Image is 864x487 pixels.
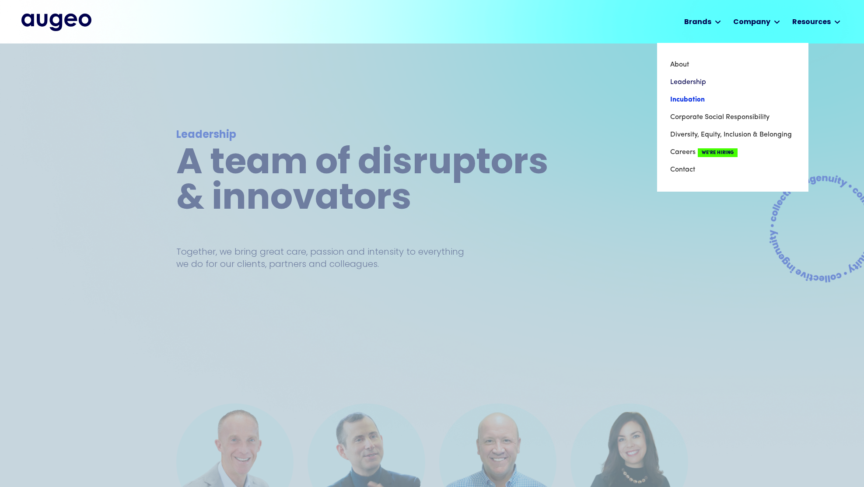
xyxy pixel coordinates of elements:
[21,14,91,31] a: home
[684,17,711,28] div: Brands
[670,126,795,144] a: Diversity, Equity, Inclusion & Belonging
[733,17,770,28] div: Company
[792,17,831,28] div: Resources
[670,109,795,126] a: Corporate Social Responsibility
[670,91,795,109] a: Incubation
[21,14,91,31] img: Augeo's full logo in midnight blue.
[670,74,795,91] a: Leadership
[670,144,795,161] a: CareersWe're Hiring
[698,148,738,157] span: We're Hiring
[657,43,808,192] nav: Company
[670,56,795,74] a: About
[670,161,795,179] a: Contact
